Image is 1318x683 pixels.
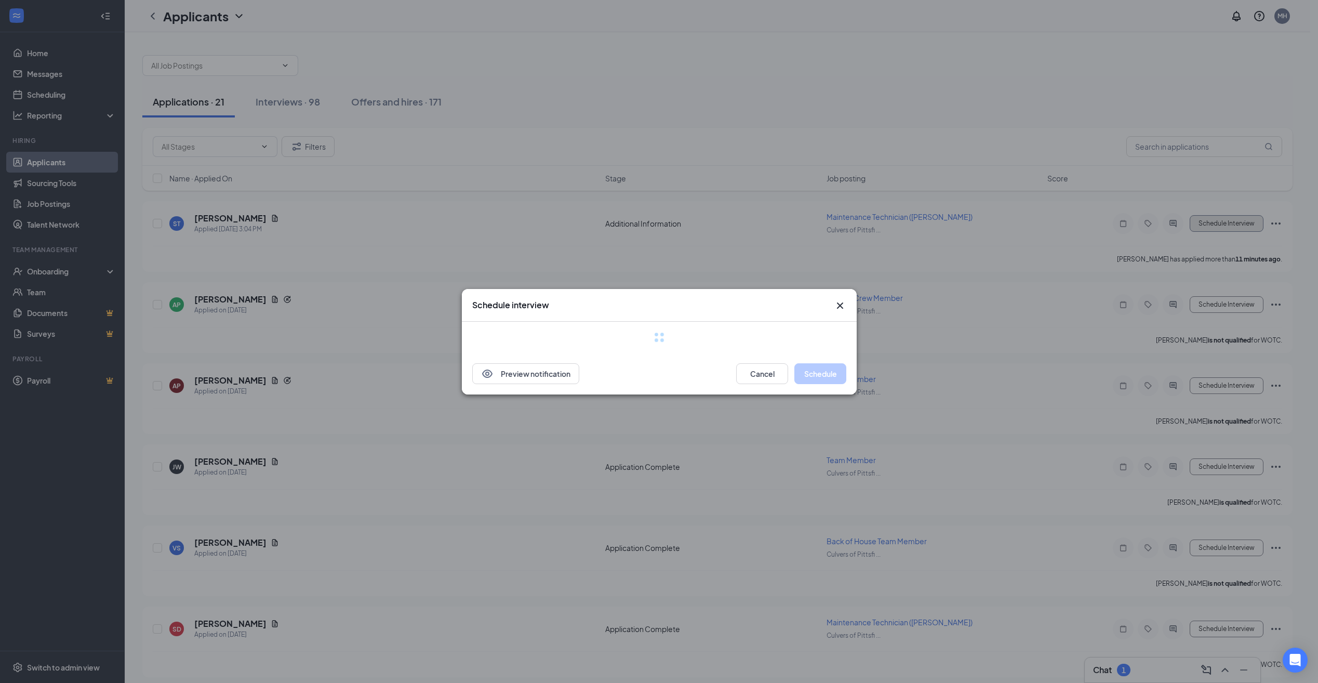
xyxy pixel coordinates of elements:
svg: Eye [481,367,494,380]
button: Close [834,299,846,312]
h3: Schedule interview [472,299,549,311]
button: EyePreview notification [472,363,579,384]
button: Schedule [794,363,846,384]
svg: Cross [834,299,846,312]
button: Cancel [736,363,788,384]
div: Open Intercom Messenger [1283,648,1308,673]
